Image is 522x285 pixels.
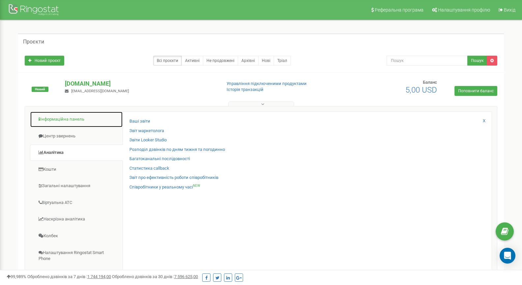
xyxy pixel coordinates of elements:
a: Наскрізна аналітика [30,211,123,227]
div: Open Intercom Messenger [500,248,515,264]
a: Тріал [274,56,291,66]
a: Кошти [30,161,123,178]
a: Віртуальна АТС [30,195,123,211]
h5: Проєкти [23,39,44,45]
span: Налаштування профілю [438,7,490,13]
span: [EMAIL_ADDRESS][DOMAIN_NAME] [71,89,129,93]
a: Статистика callback [129,165,169,172]
a: Поповнити баланс [454,86,497,96]
a: Співробітники у реальному часіNEW [129,184,200,190]
a: Управління підключеними продуктами [227,81,307,86]
button: Пошук [467,56,487,66]
span: Реферальна програма [375,7,424,13]
a: Ваші звіти [129,118,150,125]
a: Налаштування Ringostat Smart Phone [30,245,123,267]
a: Активні [181,56,203,66]
span: Новий [32,87,48,92]
a: Звіти Looker Studio [129,137,167,143]
a: Інформаційна панель [30,111,123,128]
a: Архівні [238,56,259,66]
span: Баланс [423,80,437,85]
span: 5,00 USD [405,85,437,95]
a: Центр звернень [30,128,123,144]
span: Оброблено дзвінків за 30 днів : [112,274,198,279]
a: Загальні налаштування [30,178,123,194]
a: Нові [258,56,274,66]
p: [DOMAIN_NAME] [65,79,216,88]
a: Колбек [30,228,123,244]
a: Аналiтика [30,145,123,161]
a: Не продовжені [203,56,238,66]
sup: NEW [193,184,200,187]
a: Інтеграція [30,268,123,284]
a: Багатоканальні послідовності [129,156,190,162]
a: Звіт маркетолога [129,128,164,134]
a: Історія транзакцій [227,87,263,92]
a: Всі проєкти [153,56,182,66]
span: Оброблено дзвінків за 7 днів : [27,274,111,279]
span: 99,989% [7,274,26,279]
a: Розподіл дзвінків по дням тижня та погодинно [129,147,225,153]
a: Звіт про ефективність роботи співробітників [129,175,218,181]
u: 1 744 194,00 [87,274,111,279]
u: 7 596 625,00 [174,274,198,279]
a: X [483,118,485,124]
a: Новий проєкт [25,56,64,66]
input: Пошук [387,56,468,66]
span: Вихід [504,7,515,13]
